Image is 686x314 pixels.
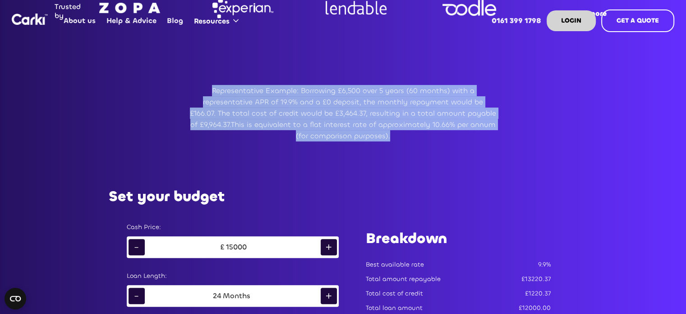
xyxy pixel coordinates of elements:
[59,3,101,38] a: About us
[213,291,221,300] div: 24
[221,291,252,300] div: Months
[12,14,48,25] img: Logo
[321,288,337,304] div: +
[366,260,424,269] div: Best available rate
[127,272,339,281] div: Loan Length:
[519,304,551,313] div: £12000.00
[129,239,145,255] div: -
[487,3,547,38] a: 0161 399 1798
[321,239,337,255] div: +
[190,85,497,141] p: Representative Example: Borrowing £6,500 over 5 years (60 months) with a representative APR of 19...
[218,243,226,252] div: £
[617,16,659,25] strong: GET A QUOTE
[561,16,581,25] strong: LOGIN
[101,3,161,38] a: Help & Advice
[5,288,26,309] button: Open CMP widget
[366,304,423,313] div: Total loan amount
[525,289,551,298] div: £1220.37
[601,9,674,32] a: GET A QUOTE
[162,3,189,38] a: Blog
[538,260,551,269] div: 9.9%
[226,243,247,252] div: 15000
[127,223,339,232] div: Cash Price:
[109,188,225,205] h2: Set your budget
[366,289,423,298] div: Total cost of credit
[189,4,248,38] div: Resources
[12,14,48,25] a: home
[194,16,230,26] div: Resources
[129,288,145,304] div: -
[521,275,551,284] div: £13220.37
[492,16,541,25] strong: 0161 399 1798
[366,229,551,248] h1: Breakdown
[366,275,441,284] div: Total amount repayable
[547,10,596,31] a: LOGIN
